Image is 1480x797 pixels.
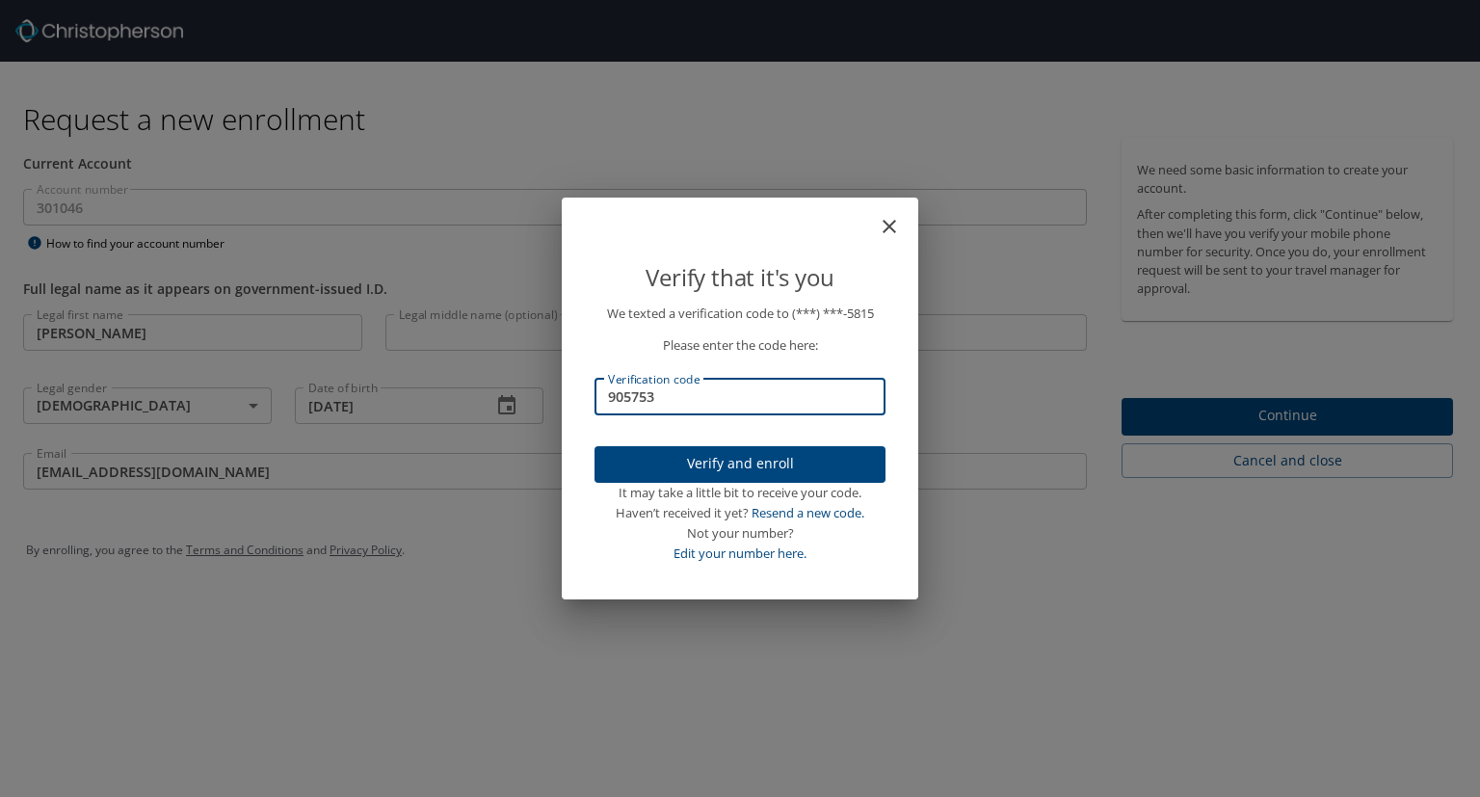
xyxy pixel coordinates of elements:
p: Verify that it's you [595,259,885,296]
a: Edit your number here. [674,545,806,562]
div: Haven’t received it yet? [595,503,885,523]
p: Please enter the code here: [595,335,885,356]
a: Resend a new code. [752,504,864,521]
button: Verify and enroll [595,446,885,484]
p: We texted a verification code to (***) ***- 5815 [595,304,885,324]
button: close [887,205,911,228]
span: Verify and enroll [610,452,870,476]
div: Not your number? [595,523,885,544]
div: It may take a little bit to receive your code. [595,483,885,503]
